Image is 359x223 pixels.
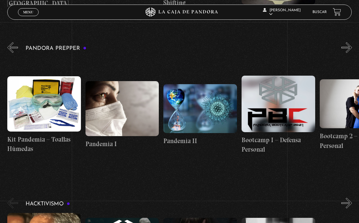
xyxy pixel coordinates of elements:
[242,57,315,172] a: Bootcamp I – Defensa Personal
[85,139,159,149] h4: Pandemia I
[163,57,237,172] a: Pandemia II
[7,42,18,53] button: Previous
[85,57,159,172] a: Pandemia I
[341,42,352,53] button: Next
[7,135,81,154] h4: Kit Pandemia – Toallas Húmedas
[312,10,327,14] a: Buscar
[263,9,301,16] span: [PERSON_NAME]
[242,135,315,154] h4: Bootcamp I – Defensa Personal
[23,10,33,14] span: Menu
[26,46,87,51] h3: Pandora Prepper
[7,57,81,172] a: Kit Pandemia – Toallas Húmedas
[341,198,352,208] button: Next
[333,8,341,16] a: View your shopping cart
[26,201,70,207] h3: Hacktivismo
[163,136,237,146] h4: Pandemia II
[7,198,18,208] button: Previous
[21,15,36,19] span: Cerrar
